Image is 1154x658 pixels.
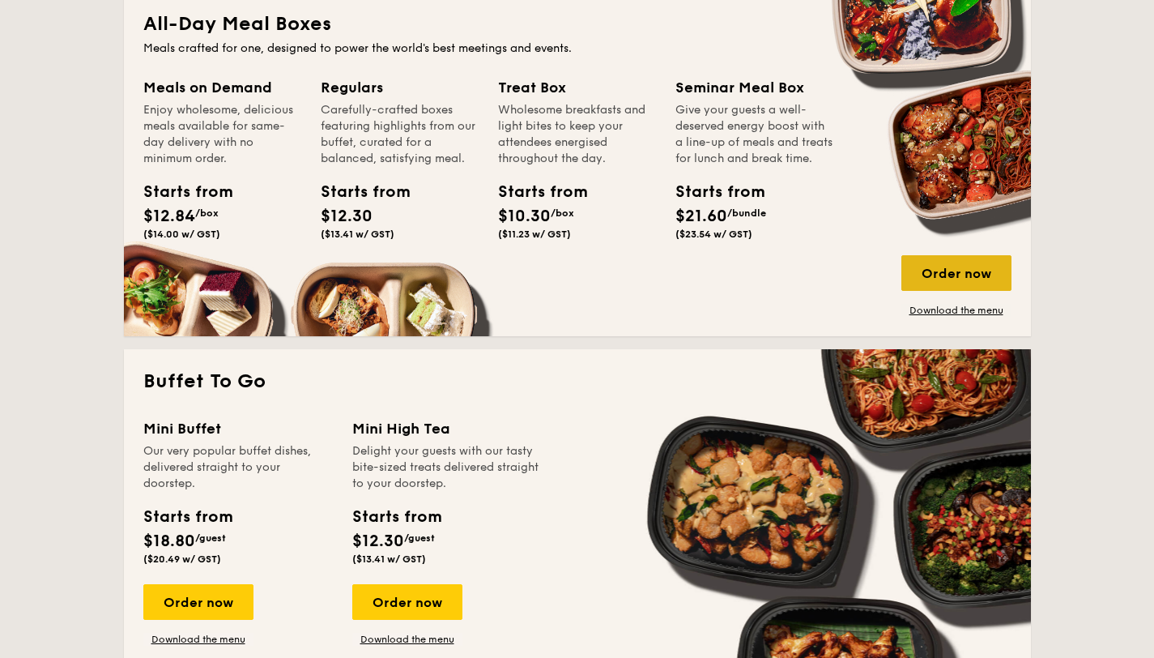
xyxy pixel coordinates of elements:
div: Order now [143,584,253,620]
div: Seminar Meal Box [675,76,833,99]
span: $18.80 [143,532,195,551]
h2: All-Day Meal Boxes [143,11,1011,37]
span: ($13.41 w/ GST) [321,229,394,240]
span: ($23.54 w/ GST) [675,229,752,240]
span: $10.30 [498,207,551,226]
div: Order now [352,584,462,620]
div: Delight your guests with our tasty bite-sized treats delivered straight to your doorstep. [352,443,542,492]
span: ($11.23 w/ GST) [498,229,571,240]
span: ($13.41 w/ GST) [352,553,426,565]
span: /box [551,207,574,219]
div: Enjoy wholesome, delicious meals available for same-day delivery with no minimum order. [143,102,301,167]
div: Starts from [498,180,571,204]
div: Starts from [321,180,394,204]
div: Meals crafted for one, designed to power the world's best meetings and events. [143,41,1011,57]
div: Treat Box [498,76,656,99]
a: Download the menu [143,633,253,646]
span: ($20.49 w/ GST) [143,553,221,565]
div: Our very popular buffet dishes, delivered straight to your doorstep. [143,443,333,492]
a: Download the menu [901,304,1011,317]
div: Regulars [321,76,479,99]
div: Order now [901,255,1011,291]
h2: Buffet To Go [143,369,1011,395]
span: ($14.00 w/ GST) [143,229,220,240]
div: Starts from [675,180,748,204]
span: $21.60 [675,207,727,226]
div: Give your guests a well-deserved energy boost with a line-up of meals and treats for lunch and br... [675,102,833,167]
div: Meals on Demand [143,76,301,99]
div: Starts from [352,505,441,529]
span: /guest [404,532,435,544]
div: Starts from [143,180,216,204]
div: Mini Buffet [143,417,333,440]
span: $12.84 [143,207,195,226]
div: Starts from [143,505,232,529]
span: /bundle [727,207,766,219]
span: /box [195,207,219,219]
div: Wholesome breakfasts and light bites to keep your attendees energised throughout the day. [498,102,656,167]
div: Mini High Tea [352,417,542,440]
span: $12.30 [321,207,373,226]
span: $12.30 [352,532,404,551]
div: Carefully-crafted boxes featuring highlights from our buffet, curated for a balanced, satisfying ... [321,102,479,167]
span: /guest [195,532,226,544]
a: Download the menu [352,633,462,646]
